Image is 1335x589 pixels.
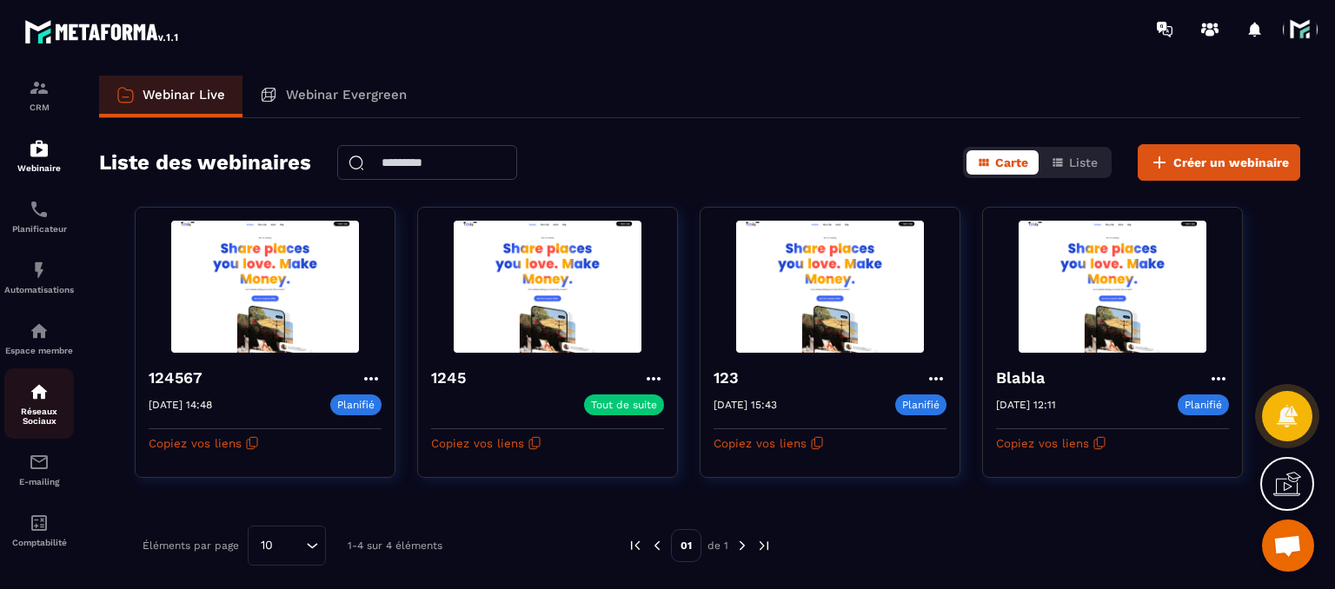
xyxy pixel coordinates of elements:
p: CRM [4,103,74,112]
div: Search for option [248,526,326,566]
img: webinar-background [996,221,1229,353]
button: Copiez vos liens [714,429,824,457]
a: automationsautomationsAutomatisations [4,247,74,308]
p: 1-4 sur 4 éléments [348,539,442,552]
button: Carte [966,150,1039,175]
img: automations [29,138,50,159]
img: prev [649,538,665,553]
p: Planifié [330,394,382,415]
span: Carte [995,156,1028,169]
button: Copiez vos liens [996,429,1106,457]
p: Planifié [1178,394,1229,415]
p: Automatisations [4,285,74,294]
img: scheduler [29,199,50,220]
a: accountantaccountantComptabilité [4,500,74,560]
input: Search for option [279,536,302,555]
span: Créer un webinaire [1173,154,1289,171]
a: formationformationCRM [4,64,74,125]
p: Webinaire [4,163,74,173]
img: social-network [29,381,50,402]
p: Planifié [895,394,946,415]
p: Tout de suite [591,399,657,411]
h4: 1245 [431,366,475,390]
img: webinar-background [149,221,382,353]
a: automationsautomationsWebinaire [4,125,74,186]
a: emailemailE-mailing [4,439,74,500]
span: Liste [1069,156,1098,169]
img: automations [29,321,50,341]
p: [DATE] 15:43 [714,399,777,411]
p: 01 [671,529,701,562]
p: Comptabilité [4,538,74,547]
h2: Liste des webinaires [99,145,311,180]
p: de 1 [707,539,728,553]
h4: 124567 [149,366,211,390]
img: prev [628,538,643,553]
button: Copiez vos liens [431,429,541,457]
img: next [734,538,750,553]
p: [DATE] 12:11 [996,399,1056,411]
img: webinar-background [714,221,946,353]
button: Liste [1040,150,1108,175]
p: E-mailing [4,477,74,486]
button: Créer un webinaire [1138,144,1300,181]
p: Webinar Evergreen [286,87,407,103]
a: automationsautomationsEspace membre [4,308,74,368]
h4: Blabla [996,366,1053,390]
img: logo [24,16,181,47]
a: Webinar Live [99,76,242,117]
h4: 123 [714,366,748,390]
p: Webinar Live [143,87,225,103]
p: Espace membre [4,346,74,355]
img: automations [29,260,50,281]
img: accountant [29,513,50,533]
p: [DATE] 14:48 [149,399,212,411]
button: Copiez vos liens [149,429,259,457]
a: schedulerschedulerPlanificateur [4,186,74,247]
img: next [756,538,772,553]
p: Planificateur [4,224,74,234]
img: webinar-background [431,221,664,353]
img: formation [29,77,50,98]
div: Ouvrir le chat [1262,520,1314,572]
a: social-networksocial-networkRéseaux Sociaux [4,368,74,439]
img: email [29,452,50,473]
p: Éléments par page [143,539,239,552]
span: 10 [255,536,279,555]
p: Réseaux Sociaux [4,407,74,426]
